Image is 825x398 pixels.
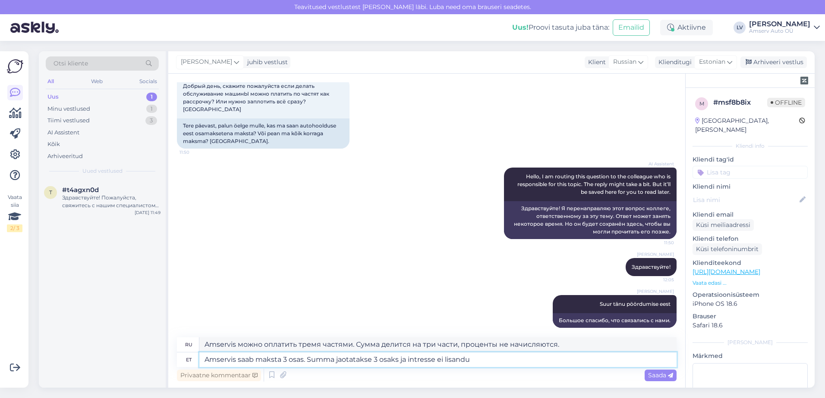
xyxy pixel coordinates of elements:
[734,22,746,34] div: LV
[177,370,261,381] div: Privaatne kommentaar
[693,166,808,179] input: Lisa tag
[179,149,212,155] span: 11:50
[655,58,692,67] div: Klienditugi
[46,76,56,87] div: All
[54,59,88,68] span: Otsi kliente
[637,288,674,295] span: [PERSON_NAME]
[146,105,157,113] div: 1
[693,299,808,308] p: iPhone OS 18.6
[47,105,90,113] div: Minu vestlused
[585,58,606,67] div: Klient
[693,339,808,346] div: [PERSON_NAME]
[749,21,820,34] a: [PERSON_NAME]Amserv Auto OÜ
[642,277,674,283] span: 12:05
[693,182,808,191] p: Kliendi nimi
[517,173,672,195] span: Hello, I am routing this question to the colleague who is responsible for this topic. The reply m...
[699,57,725,67] span: Estonian
[749,28,810,34] div: Amserv Auto OÜ
[642,161,674,167] span: AI Assistent
[62,186,99,194] span: #t4agxn0d
[693,312,808,321] p: Brauser
[648,371,673,379] span: Saada
[600,301,671,307] span: Suur tänu pöördumise eest
[504,201,677,239] div: Здравствуйте! Я перенаправляю этот вопрос коллеге, ответственному за эту тему. Ответ может занять...
[660,20,713,35] div: Aktiivne
[637,251,674,258] span: [PERSON_NAME]
[749,21,810,28] div: [PERSON_NAME]
[693,290,808,299] p: Operatsioonisüsteem
[553,313,677,328] div: Большое спасибо, что связались с нами.
[693,195,798,205] input: Lisa nimi
[7,58,23,75] img: Askly Logo
[7,224,22,232] div: 2 / 3
[693,155,808,164] p: Kliendi tag'id
[47,140,60,149] div: Kõik
[244,58,288,67] div: juhib vestlust
[767,98,805,107] span: Offline
[146,93,157,101] div: 1
[613,57,636,67] span: Russian
[181,57,232,67] span: [PERSON_NAME]
[800,77,808,84] img: zendesk
[185,337,192,352] div: ru
[145,116,157,125] div: 3
[7,193,22,232] div: Vaata siia
[693,243,762,255] div: Küsi telefoninumbrit
[186,352,192,367] div: et
[693,268,760,276] a: [URL][DOMAIN_NAME]
[693,351,808,361] p: Märkmed
[47,93,59,101] div: Uus
[82,167,123,175] span: Uued vestlused
[632,264,671,270] span: Здравствуйте!
[699,100,704,107] span: m
[47,152,83,161] div: Arhiveeritud
[62,194,161,209] div: Здравствуйте! Пожалуйста, свяжитесь с нашим специалистом по продажам, у него есть более подробная...
[695,116,799,134] div: [GEOGRAPHIC_DATA], [PERSON_NAME]
[713,97,767,108] div: # msf8b8ix
[49,189,52,196] span: t
[642,328,674,335] span: 12:05
[199,337,677,352] textarea: Amservis можно оплатить тремя частями. Сумма делится на три части:
[740,56,807,68] div: Arhiveeri vestlus
[199,352,677,367] textarea: Amservis saab maksta 3 osas. Summa jaotatakse 3 osaks ja intresse ei lisandu
[135,209,161,216] div: [DATE] 11:49
[693,279,808,287] p: Vaata edasi ...
[89,76,104,87] div: Web
[177,118,350,149] div: Tere päevast, palun öelge mulle, kas ma saan autohoolduse eest osamaksetena maksta? Või pean ma k...
[47,116,90,125] div: Tiimi vestlused
[693,219,754,231] div: Küsi meiliaadressi
[512,23,529,31] b: Uus!
[613,19,650,36] button: Emailid
[642,239,674,246] span: 11:50
[693,142,808,150] div: Kliendi info
[693,321,808,330] p: Safari 18.6
[512,22,609,33] div: Proovi tasuta juba täna:
[693,234,808,243] p: Kliendi telefon
[138,76,159,87] div: Socials
[693,210,808,219] p: Kliendi email
[693,258,808,267] p: Klienditeekond
[183,83,331,112] span: Добрый день, скажите пожалуйста если делать обслуживание машинЫ можно платить по частят как расср...
[47,128,79,137] div: AI Assistent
